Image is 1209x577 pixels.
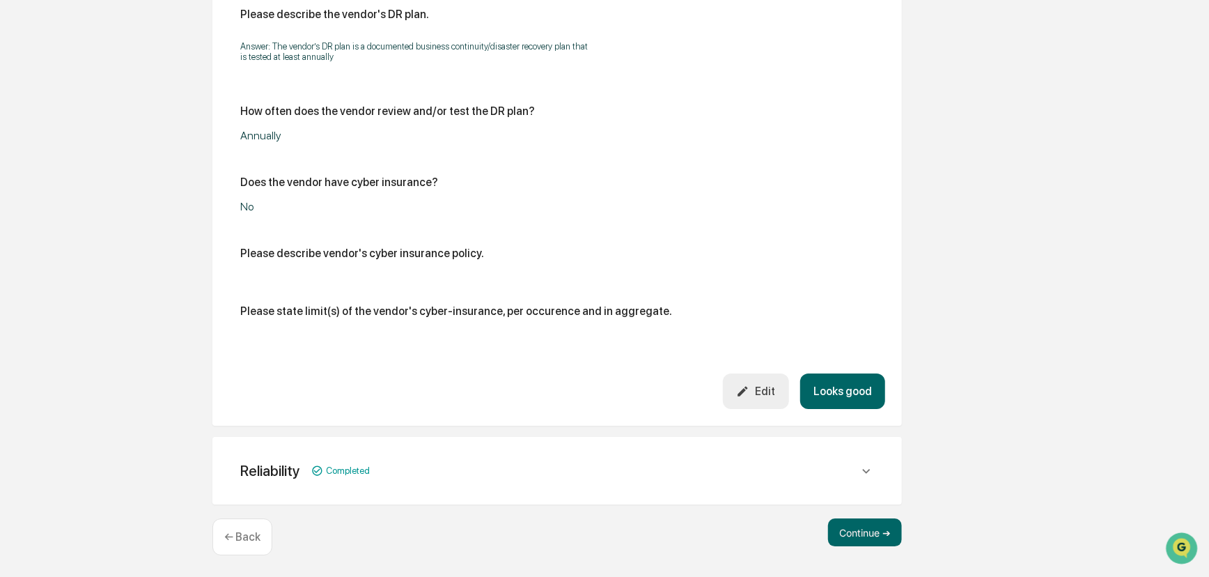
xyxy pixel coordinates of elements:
[237,111,253,128] button: Start new chat
[240,41,588,62] p: Answer: The vendor’s DR plan is a documented business continuity/disaster recovery plan that is t...
[14,107,39,132] img: 1746055101610-c473b297-6a78-478c-a979-82029cc54cd1
[47,121,176,132] div: We're available if you need us!
[240,462,300,479] div: Reliability
[800,374,885,409] button: Looks good
[98,236,169,247] a: Powered byPylon
[240,200,588,213] div: No
[240,105,535,118] div: How often does the vendor review and/or test the DR plan?
[828,518,902,546] button: Continue ➔
[28,176,90,190] span: Preclearance
[1164,531,1202,569] iframe: Open customer support
[240,129,588,142] div: Annually
[139,236,169,247] span: Pylon
[28,202,88,216] span: Data Lookup
[101,177,112,188] div: 🗄️
[240,176,438,189] div: Does the vendor have cyber insurance?
[14,29,253,52] p: How can we help?
[8,197,93,222] a: 🔎Data Lookup
[229,454,885,488] div: ReliabilityCompleted
[14,177,25,188] div: 🖐️
[115,176,173,190] span: Attestations
[736,385,775,398] div: Edit
[240,247,484,260] div: Please describe vendor's cyber insurance policy.
[95,170,178,195] a: 🗄️Attestations
[327,466,370,476] span: Completed
[723,374,789,409] button: Edit
[240,305,672,318] div: Please state limit(s) of the vendor's cyber-insurance, per occurence and in aggregate.
[14,203,25,215] div: 🔎
[47,107,228,121] div: Start new chat
[8,170,95,195] a: 🖐️Preclearance
[240,8,429,21] div: Please describe the vendor's DR plan.
[224,530,260,544] p: ← Back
